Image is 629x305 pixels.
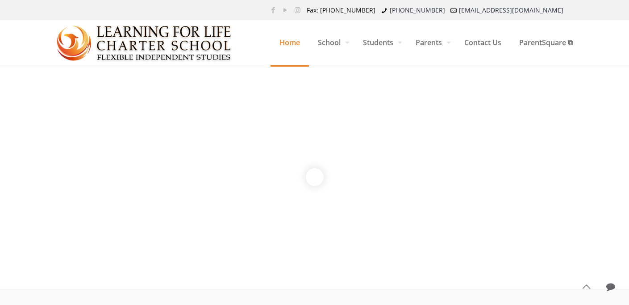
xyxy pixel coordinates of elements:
[577,277,596,296] a: Back to top icon
[455,20,510,65] a: Contact Us
[271,20,309,65] a: Home
[309,29,354,56] span: School
[354,20,407,65] a: Students
[271,29,309,56] span: Home
[354,29,407,56] span: Students
[380,6,389,14] i: phone
[455,29,510,56] span: Contact Us
[390,6,445,14] a: [PHONE_NUMBER]
[510,29,582,56] span: ParentSquare ⧉
[309,20,354,65] a: School
[57,21,232,65] img: Home
[57,20,232,65] a: Learning for Life Charter School
[407,20,455,65] a: Parents
[510,20,582,65] a: ParentSquare ⧉
[269,5,278,14] a: Facebook icon
[281,5,290,14] a: YouTube icon
[459,6,563,14] a: [EMAIL_ADDRESS][DOMAIN_NAME]
[293,5,302,14] a: Instagram icon
[450,6,458,14] i: mail
[407,29,455,56] span: Parents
